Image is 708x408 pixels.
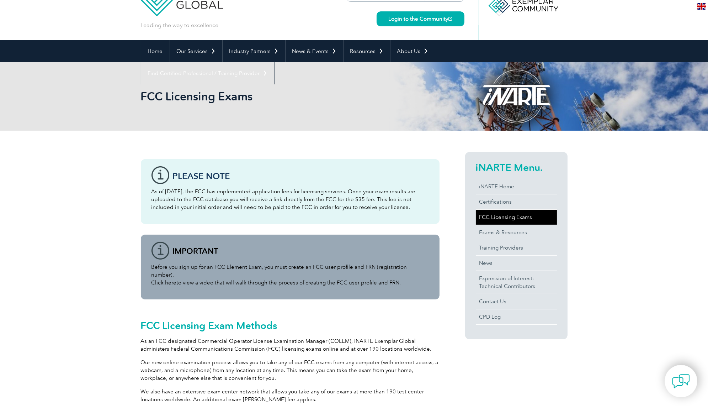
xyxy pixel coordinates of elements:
a: News [476,256,557,271]
a: Click here [151,279,177,286]
h2: FCC Licensing Exams [141,91,440,102]
a: About Us [390,40,435,62]
a: CPD Log [476,309,557,324]
a: iNARTE Home [476,179,557,194]
a: Home [141,40,170,62]
p: As of [DATE], the FCC has implemented application fees for licensing services. Once your exam res... [151,188,429,211]
a: News & Events [286,40,343,62]
a: Training Providers [476,240,557,255]
p: Before you sign up for an FCC Element Exam, you must create an FCC user profile and FRN (registra... [151,263,429,287]
h2: iNARTE Menu. [476,162,557,173]
a: Certifications [476,194,557,209]
p: We also have an extensive exam center network that allows you take any of our exams at more than ... [141,388,440,403]
p: As an FCC designated Commercial Operator License Examination Manager (COLEM), iNARTE Exemplar Glo... [141,337,440,353]
a: Industry Partners [223,40,285,62]
p: Leading the way to excellence [141,21,219,29]
p: Our new online examination process allows you to take any of our FCC exams from any computer (wit... [141,359,440,382]
a: Expression of Interest:Technical Contributors [476,271,557,294]
a: Our Services [170,40,222,62]
img: open_square.png [448,17,452,21]
a: Exams & Resources [476,225,557,240]
a: Find Certified Professional / Training Provider [141,62,274,84]
h2: FCC Licensing Exam Methods [141,320,440,331]
a: Resources [344,40,390,62]
img: contact-chat.png [672,372,690,390]
img: en [697,3,706,10]
a: FCC Licensing Exams [476,210,557,225]
a: Contact Us [476,294,557,309]
a: Login to the Community [377,11,464,26]
h3: Please note [173,172,429,181]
